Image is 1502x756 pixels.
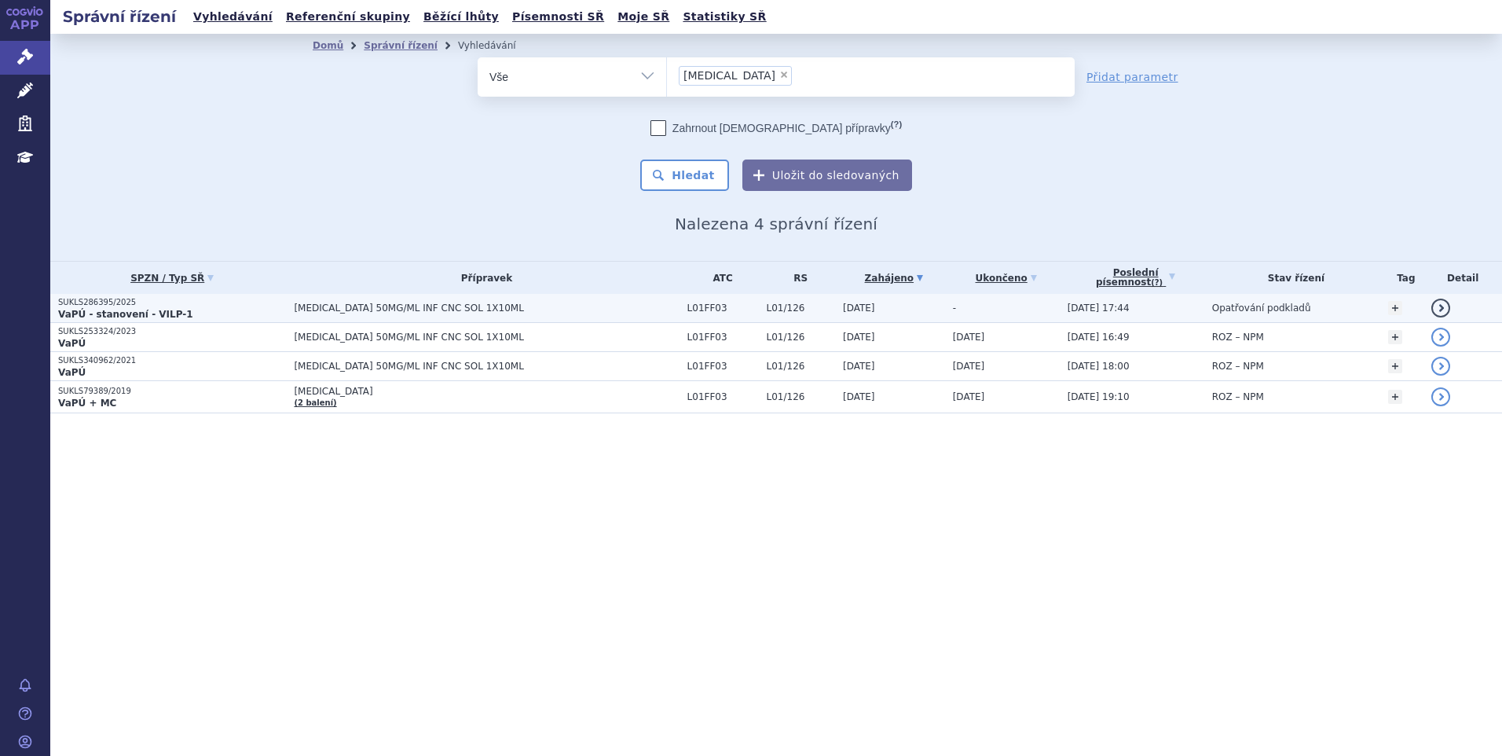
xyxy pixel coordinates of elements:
[1388,301,1402,315] a: +
[189,6,277,28] a: Vyhledávání
[953,332,985,343] span: [DATE]
[58,367,86,378] strong: VaPÚ
[50,6,189,28] h2: Správní řízení
[286,262,679,294] th: Přípravek
[1431,328,1450,347] a: detail
[294,386,679,397] span: [MEDICAL_DATA]
[767,332,835,343] span: L01/126
[953,361,985,372] span: [DATE]
[1068,361,1130,372] span: [DATE] 18:00
[1431,387,1450,406] a: detail
[779,70,789,79] span: ×
[294,332,679,343] span: [MEDICAL_DATA] 50MG/ML INF CNC SOL 1X10ML
[1086,69,1178,85] a: Přidat parametr
[843,391,875,402] span: [DATE]
[1388,390,1402,404] a: +
[759,262,835,294] th: RS
[687,361,759,372] span: L01FF03
[1212,332,1264,343] span: ROZ – NPM
[843,303,875,314] span: [DATE]
[687,391,759,402] span: L01FF03
[58,338,86,349] strong: VaPÚ
[1068,391,1130,402] span: [DATE] 19:10
[650,120,902,136] label: Zahrnout [DEMOGRAPHIC_DATA] přípravky
[742,160,912,191] button: Uložit do sledovaných
[767,303,835,314] span: L01/126
[767,361,835,372] span: L01/126
[364,40,438,51] a: Správní řízení
[687,332,759,343] span: L01FF03
[58,309,193,320] strong: VaPÚ - stanovení - VILP-1
[58,326,286,337] p: SUKLS253324/2023
[1388,330,1402,344] a: +
[797,65,805,85] input: [MEDICAL_DATA]
[1068,332,1130,343] span: [DATE] 16:49
[678,6,771,28] a: Statistiky SŘ
[767,391,835,402] span: L01/126
[613,6,674,28] a: Moje SŘ
[58,297,286,308] p: SUKLS286395/2025
[458,34,537,57] li: Vyhledávání
[1212,391,1264,402] span: ROZ – NPM
[891,119,902,130] abbr: (?)
[843,332,875,343] span: [DATE]
[1431,357,1450,376] a: detail
[1212,303,1311,314] span: Opatřování podkladů
[294,303,679,314] span: [MEDICAL_DATA] 50MG/ML INF CNC SOL 1X10ML
[58,355,286,366] p: SUKLS340962/2021
[1204,262,1381,294] th: Stav řízení
[640,160,729,191] button: Hledat
[1068,262,1204,294] a: Poslednípísemnost(?)
[313,40,343,51] a: Domů
[1212,361,1264,372] span: ROZ – NPM
[419,6,504,28] a: Běžící lhůty
[953,267,1060,289] a: Ukončeno
[1380,262,1423,294] th: Tag
[1431,299,1450,317] a: detail
[843,267,945,289] a: Zahájeno
[294,361,679,372] span: [MEDICAL_DATA] 50MG/ML INF CNC SOL 1X10ML
[683,70,775,81] span: [MEDICAL_DATA]
[680,262,759,294] th: ATC
[687,303,759,314] span: L01FF03
[1151,278,1163,288] abbr: (?)
[1388,359,1402,373] a: +
[294,398,336,407] a: (2 balení)
[953,303,956,314] span: -
[1068,303,1130,314] span: [DATE] 17:44
[58,398,116,409] strong: VaPÚ + MC
[843,361,875,372] span: [DATE]
[675,215,877,233] span: Nalezena 4 správní řízení
[58,267,286,289] a: SPZN / Typ SŘ
[1423,262,1502,294] th: Detail
[507,6,609,28] a: Písemnosti SŘ
[281,6,415,28] a: Referenční skupiny
[58,386,286,397] p: SUKLS79389/2019
[953,391,985,402] span: [DATE]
